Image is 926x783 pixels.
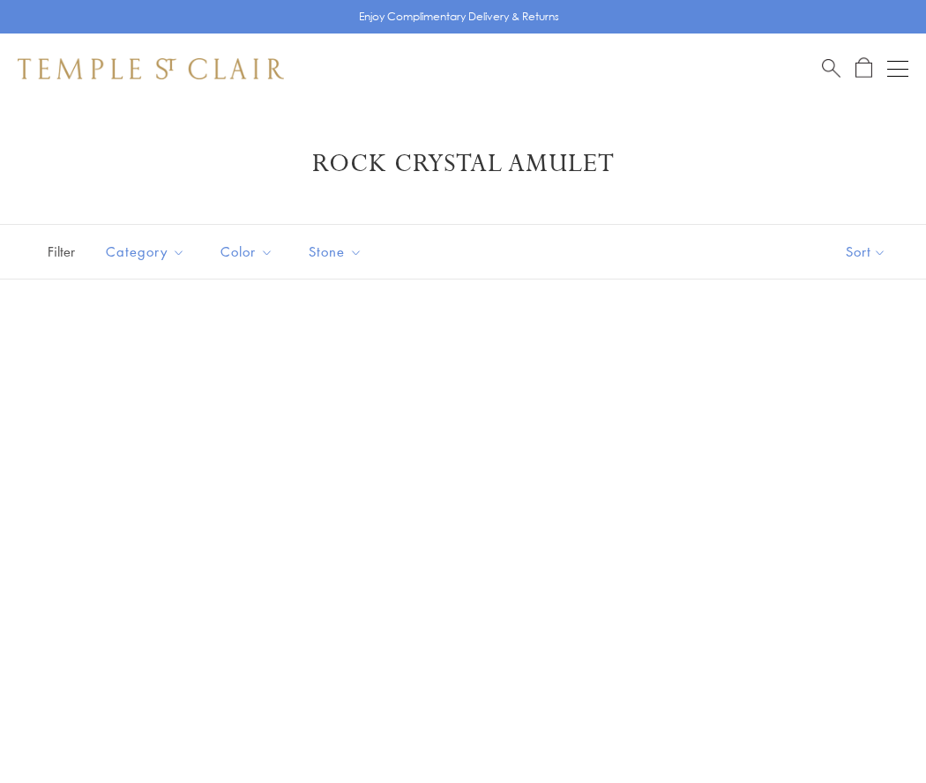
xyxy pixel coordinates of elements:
[295,232,376,272] button: Stone
[300,241,376,263] span: Stone
[93,232,198,272] button: Category
[822,57,840,79] a: Search
[97,241,198,263] span: Category
[806,225,926,279] button: Show sort by
[887,58,908,79] button: Open navigation
[855,57,872,79] a: Open Shopping Bag
[207,232,287,272] button: Color
[18,58,284,79] img: Temple St. Clair
[359,8,559,26] p: Enjoy Complimentary Delivery & Returns
[212,241,287,263] span: Color
[44,148,882,180] h1: Rock Crystal Amulet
